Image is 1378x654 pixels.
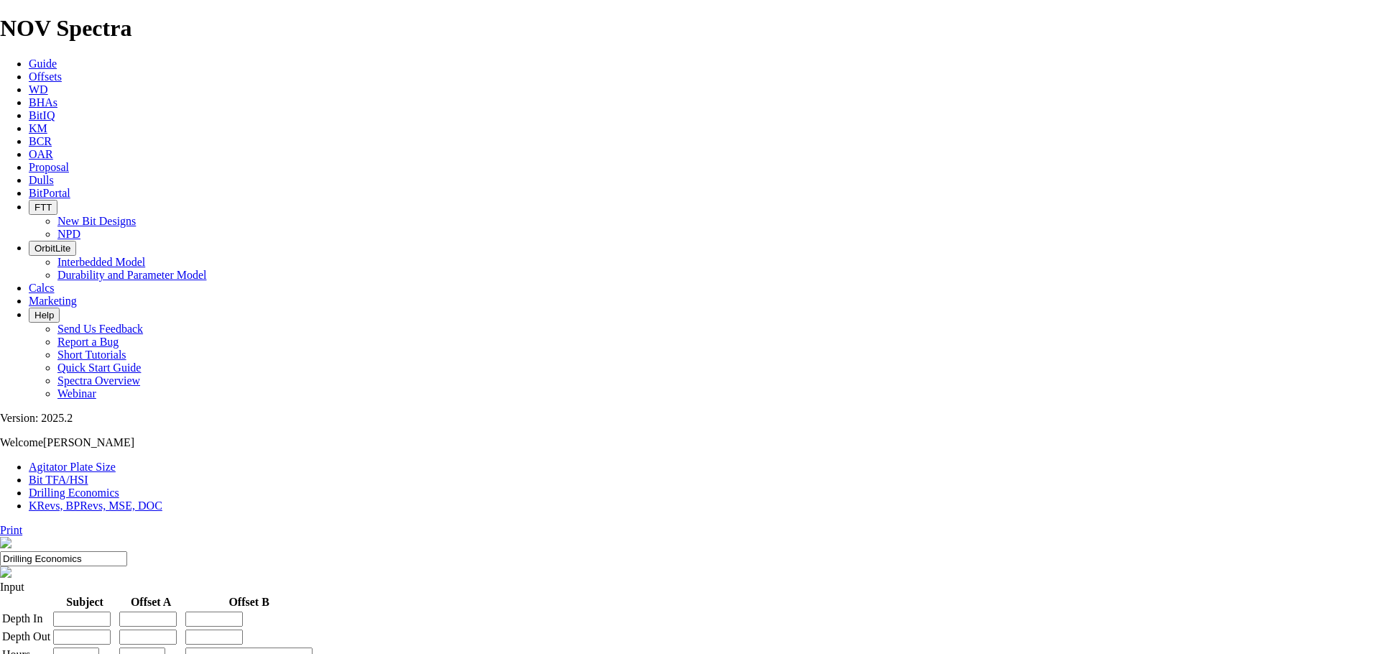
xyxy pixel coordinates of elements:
a: Interbedded Model [57,256,145,268]
a: Proposal [29,161,69,173]
a: Spectra Overview [57,374,140,387]
span: Help [34,310,54,321]
a: Webinar [57,387,96,400]
a: KRevs, BPRevs, MSE, DOC [29,499,162,512]
a: Drilling Economics [29,487,119,499]
a: Quick Start Guide [57,361,141,374]
td: Depth In [1,611,51,627]
th: Offset B [185,595,313,609]
button: Help [29,308,60,323]
a: Short Tutorials [57,349,126,361]
span: FTT [34,202,52,213]
a: Durability and Parameter Model [57,269,207,281]
a: Report a Bug [57,336,119,348]
a: Agitator Plate Size [29,461,116,473]
button: OrbitLite [29,241,76,256]
a: WD [29,83,48,96]
a: NPD [57,228,80,240]
a: Dulls [29,174,54,186]
a: BitIQ [29,109,55,121]
a: OAR [29,148,53,160]
a: Marketing [29,295,77,307]
a: Calcs [29,282,55,294]
a: BHAs [29,96,57,109]
span: OrbitLite [34,243,70,254]
a: Offsets [29,70,62,83]
th: Subject [52,595,117,609]
a: KM [29,122,47,134]
a: Send Us Feedback [57,323,143,335]
a: Bit TFA/HSI [29,474,88,486]
td: Depth Out [1,629,51,645]
button: FTT [29,200,57,215]
span: [PERSON_NAME] [43,436,134,448]
a: BCR [29,135,52,147]
a: BitPortal [29,187,70,199]
a: Guide [29,57,57,70]
a: New Bit Designs [57,215,136,227]
th: Offset A [119,595,183,609]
